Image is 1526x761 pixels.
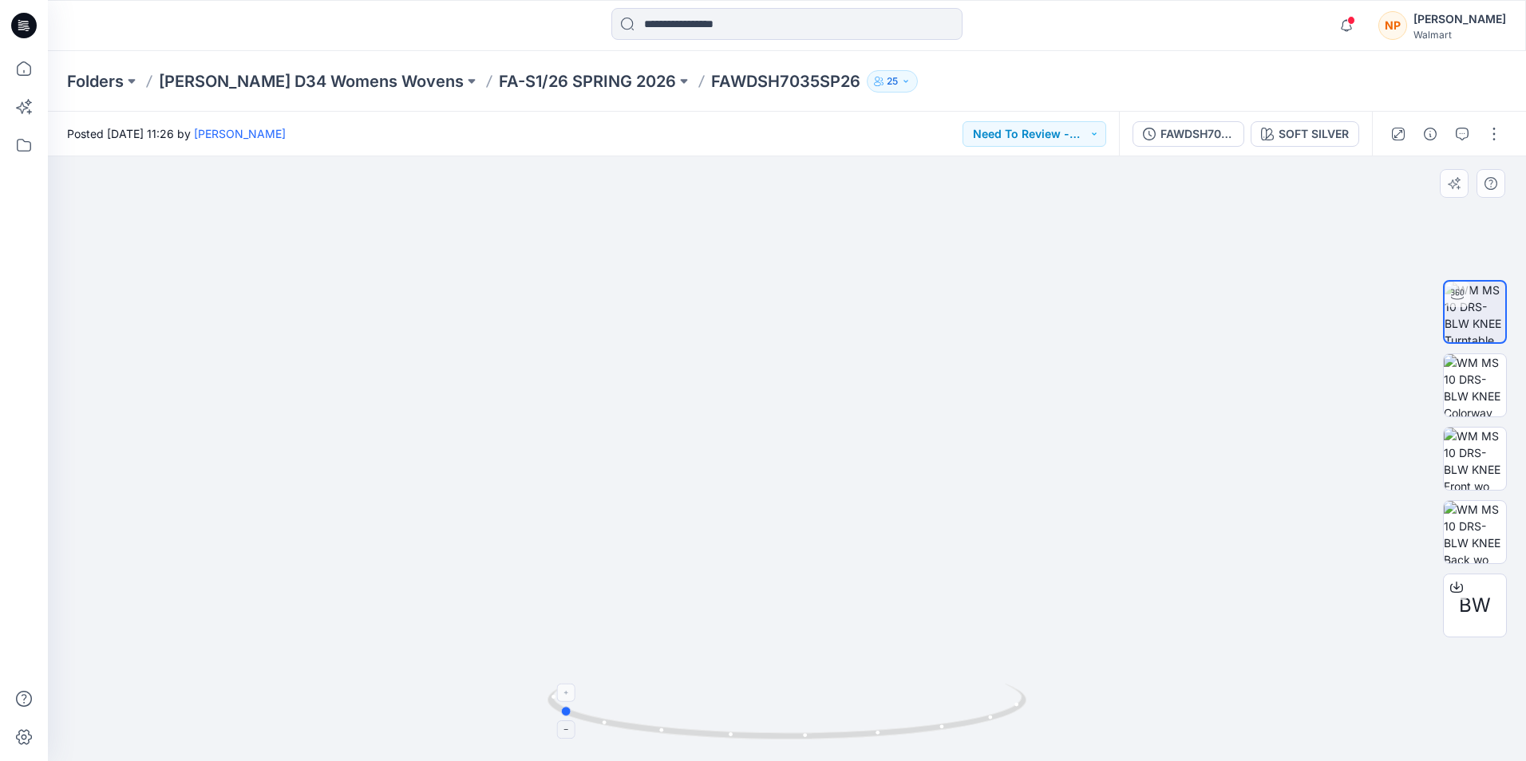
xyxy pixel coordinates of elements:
[67,125,286,142] span: Posted [DATE] 11:26 by
[867,70,918,93] button: 25
[1459,591,1491,620] span: BW
[1251,121,1359,147] button: SOFT SILVER
[67,70,124,93] a: Folders
[1444,501,1506,563] img: WM MS 10 DRS-BLW KNEE Back wo Avatar
[1444,354,1506,416] img: WM MS 10 DRS-BLW KNEE Colorway wo Avatar
[159,70,464,93] a: [PERSON_NAME] D34 Womens Wovens
[711,70,860,93] p: FAWDSH7035SP26
[1417,121,1443,147] button: Details
[1378,11,1407,40] div: NP
[887,73,898,90] p: 25
[1444,428,1506,490] img: WM MS 10 DRS-BLW KNEE Front wo Avatar
[194,127,286,140] a: [PERSON_NAME]
[1413,10,1506,29] div: [PERSON_NAME]
[1413,29,1506,41] div: Walmart
[1279,125,1349,143] div: SOFT SILVER
[499,70,676,93] a: FA-S1/26 SPRING 2026
[1445,282,1505,342] img: WM MS 10 DRS-BLW KNEE Turntable with Avatar
[1160,125,1234,143] div: FAWDSH7035SP26
[1133,121,1244,147] button: FAWDSH7035SP26
[116,7,1459,761] img: eyJhbGciOiJIUzI1NiIsImtpZCI6IjAiLCJzbHQiOiJzZXMiLCJ0eXAiOiJKV1QifQ.eyJkYXRhIjp7InR5cGUiOiJzdG9yYW...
